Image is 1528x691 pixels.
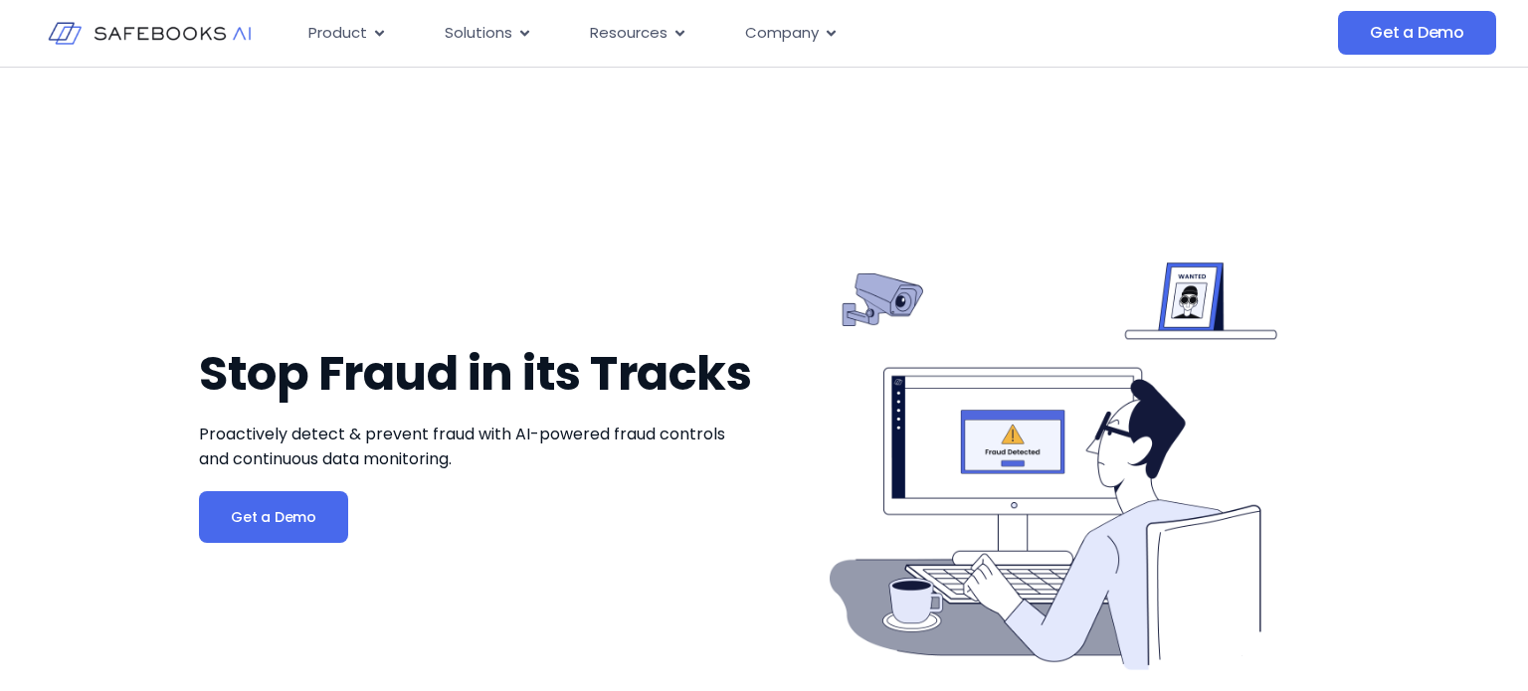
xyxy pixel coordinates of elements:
span: Get a Demo [1370,23,1464,43]
span: Resources [590,22,668,45]
a: Get a Demo [199,491,348,543]
span: Product [308,22,367,45]
span: Company [745,22,819,45]
h1: Stop Fraud in its Tracks [199,346,754,402]
nav: Menu [292,14,1163,53]
span: Solutions [445,22,512,45]
a: Get a Demo [1338,11,1496,55]
span: Get a Demo [231,507,316,527]
div: Menu Toggle [292,14,1163,53]
span: Proactively detect & prevent fraud with AI-powered fraud controls and continuous data monitoring. [199,423,725,470]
